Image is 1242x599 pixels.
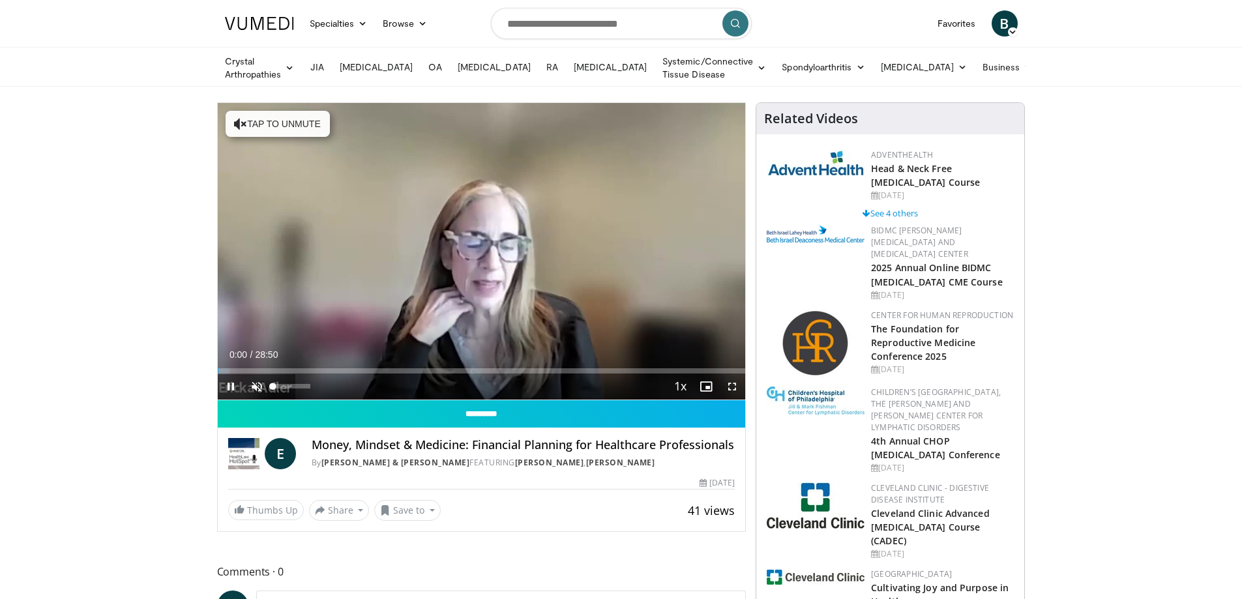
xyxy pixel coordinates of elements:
a: AdventHealth [871,149,933,160]
a: [PERSON_NAME] [586,457,655,468]
a: BIDMC [PERSON_NAME][MEDICAL_DATA] and [MEDICAL_DATA] Center [871,225,968,259]
div: [DATE] [871,190,1014,201]
video-js: Video Player [218,103,746,400]
a: Crystal Arthropathies [217,55,303,81]
img: c96b19ec-a48b-46a9-9095-935f19585444.png.150x105_q85_autocrop_double_scale_upscale_version-0.2.png [767,226,865,242]
span: 41 views [688,503,735,518]
span: / [250,349,253,360]
a: Favorites [930,10,984,37]
a: RA [539,54,566,80]
button: Playback Rate [667,373,693,400]
a: Thumbs Up [228,500,304,520]
input: Search topics, interventions [491,8,752,39]
a: [MEDICAL_DATA] [332,54,421,80]
a: [MEDICAL_DATA] [873,54,975,80]
img: 5c3c682d-da39-4b33-93a5-b3fb6ba9580b.jpg.150x105_q85_autocrop_double_scale_upscale_version-0.2.jpg [767,149,865,176]
a: [GEOGRAPHIC_DATA] [871,568,952,579]
a: E [265,438,296,469]
a: Cleveland Clinic Advanced [MEDICAL_DATA] Course (CADEC) [871,507,990,547]
a: Business [975,54,1041,80]
span: Comments 0 [217,563,747,580]
a: Browse [375,10,435,37]
button: Pause [218,373,244,400]
div: [DATE] [871,462,1014,474]
img: 1ef99228-8384-4f7a-af87-49a18d542794.png.150x105_q85_autocrop_double_scale_upscale_version-0.2.jpg [767,570,865,585]
h4: Related Videos [764,111,858,126]
h4: Money, Mindset & Medicine: Financial Planning for Healthcare Professionals [312,438,735,452]
a: Children’s [GEOGRAPHIC_DATA], The [PERSON_NAME] and [PERSON_NAME] Center for Lymphatic Disorders [871,387,1001,433]
div: [DATE] [700,477,735,489]
a: B [992,10,1018,37]
a: Head & Neck Free [MEDICAL_DATA] Course [871,162,980,188]
a: Specialties [302,10,376,37]
div: Progress Bar [218,368,746,373]
img: c058e059-5986-4522-8e32-16b7599f4943.png.150x105_q85_autocrop_double_scale_upscale_version-0.2.png [782,310,850,378]
img: 26c3db21-1732-4825-9e63-fd6a0021a399.jpg.150x105_q85_autocrop_double_scale_upscale_version-0.2.jpg [767,482,865,529]
img: ffa5faa8-5a43-44fb-9bed-3795f4b5ac57.jpg.150x105_q85_autocrop_double_scale_upscale_version-0.2.jpg [767,387,865,415]
a: Spondyloarthritis [774,54,872,80]
a: 2025 Annual Online BIDMC [MEDICAL_DATA] CME Course [871,261,1003,287]
a: 4th Annual CHOP [MEDICAL_DATA] Conference [871,435,1000,461]
a: Cleveland Clinic - Digestive Disease Institute [871,482,989,505]
a: See 4 others [863,207,918,219]
img: VuMedi Logo [225,17,294,30]
span: 28:50 [255,349,278,360]
a: [MEDICAL_DATA] [566,54,655,80]
button: Tap to unmute [226,111,330,137]
img: Roetzel & Andress [228,438,259,469]
a: Center for Human Reproduction [871,310,1013,321]
div: Volume Level [273,384,310,388]
div: [DATE] [871,364,1014,375]
div: By FEATURING , [312,457,735,469]
div: [DATE] [871,289,1014,301]
a: [PERSON_NAME] & [PERSON_NAME] [321,457,470,468]
a: [PERSON_NAME] [515,457,584,468]
button: Fullscreen [719,373,745,400]
a: JIA [303,54,332,80]
button: Enable picture-in-picture mode [693,373,719,400]
button: Save to [374,500,441,521]
div: [DATE] [871,548,1014,560]
button: Unmute [244,373,270,400]
span: 0:00 [229,349,247,360]
button: Share [309,500,370,521]
a: The Foundation for Reproductive Medicine Conference 2025 [871,323,975,362]
a: Systemic/Connective Tissue Disease [655,55,774,81]
a: OA [421,54,450,80]
a: [MEDICAL_DATA] [450,54,539,80]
